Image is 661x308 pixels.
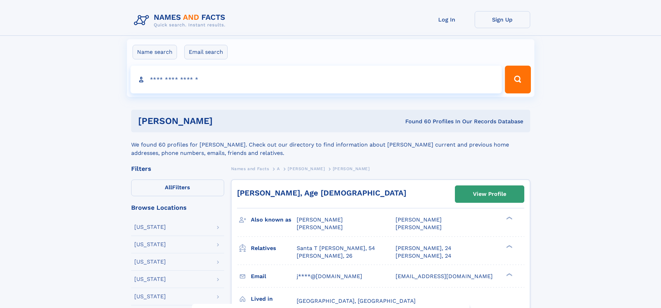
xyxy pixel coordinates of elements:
[133,45,177,59] label: Name search
[131,11,231,30] img: Logo Names and Facts
[505,66,531,93] button: Search Button
[396,216,442,223] span: [PERSON_NAME]
[297,224,343,231] span: [PERSON_NAME]
[455,186,524,202] a: View Profile
[134,224,166,230] div: [US_STATE]
[396,273,493,280] span: [EMAIL_ADDRESS][DOMAIN_NAME]
[475,11,530,28] a: Sign Up
[396,252,451,260] a: [PERSON_NAME], 24
[131,205,224,211] div: Browse Locations
[251,270,297,282] h3: Email
[134,276,166,282] div: [US_STATE]
[288,164,325,173] a: [PERSON_NAME]
[131,180,224,196] label: Filters
[138,117,309,125] h1: [PERSON_NAME]
[251,242,297,254] h3: Relatives
[231,164,269,173] a: Names and Facts
[251,214,297,226] h3: Also known as
[251,293,297,305] h3: Lived in
[165,184,172,191] span: All
[396,244,451,252] a: [PERSON_NAME], 24
[131,166,224,172] div: Filters
[419,11,475,28] a: Log In
[277,166,280,171] span: A
[297,244,375,252] a: Santa T [PERSON_NAME], 54
[134,294,166,299] div: [US_STATE]
[134,242,166,247] div: [US_STATE]
[297,252,353,260] a: [PERSON_NAME], 26
[130,66,502,93] input: search input
[288,166,325,171] span: [PERSON_NAME]
[277,164,280,173] a: A
[309,118,523,125] div: Found 60 Profiles In Our Records Database
[297,298,416,304] span: [GEOGRAPHIC_DATA], [GEOGRAPHIC_DATA]
[131,132,530,157] div: We found 60 profiles for [PERSON_NAME]. Check out our directory to find information about [PERSON...
[505,244,513,249] div: ❯
[505,216,513,220] div: ❯
[505,272,513,277] div: ❯
[333,166,370,171] span: [PERSON_NAME]
[297,216,343,223] span: [PERSON_NAME]
[184,45,228,59] label: Email search
[237,189,406,197] a: [PERSON_NAME], Age [DEMOGRAPHIC_DATA]
[134,259,166,265] div: [US_STATE]
[396,224,442,231] span: [PERSON_NAME]
[473,186,506,202] div: View Profile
